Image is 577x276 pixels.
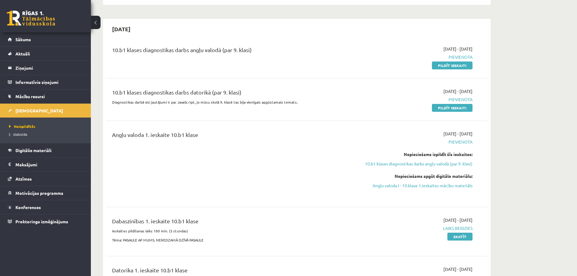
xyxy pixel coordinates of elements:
[15,94,45,99] span: Mācību resursi
[432,104,473,112] a: Pildīt ieskaiti
[8,143,83,157] a: Digitālie materiāli
[358,96,473,103] span: Pievienota
[9,131,85,137] a: Izlabotās
[443,217,473,223] span: [DATE] - [DATE]
[112,131,349,142] div: Angļu valoda 1. ieskaite 10.b1 klase
[15,158,83,171] legend: Maksājumi
[447,233,473,241] a: Skatīt
[112,228,349,234] p: Ieskaites pildīšanas laiks 180 min. (3 stundas)
[8,61,83,75] a: Ziņojumi
[15,51,30,56] span: Aktuāli
[358,54,473,60] span: Pievienota
[8,158,83,171] a: Maksājumi
[15,37,31,42] span: Sākums
[15,205,41,210] span: Konferences
[8,200,83,214] a: Konferences
[8,32,83,46] a: Sākums
[15,61,83,75] legend: Ziņojumi
[358,139,473,145] span: Pievienota
[358,173,473,179] div: Nepieciešams apgūt digitālo materiālu:
[106,22,137,36] h2: [DATE]
[112,99,349,105] p: Diagnostikas darbā visi jautājumi ir par JavaScript, jo mūsu skolā 9. klasē tas bija vienīgais ap...
[15,75,83,89] legend: Informatīvie ziņojumi
[8,214,83,228] a: Proktoringa izmēģinājums
[9,124,35,129] span: Neizpildītās
[15,190,63,196] span: Motivācijas programma
[15,148,51,153] span: Digitālie materiāli
[358,151,473,158] div: Nepieciešams izpildīt šīs ieskaites:
[358,182,473,189] a: Angļu valoda I - 10.klase 1.ieskaites mācību materiāls
[8,172,83,186] a: Atzīmes
[8,89,83,103] a: Mācību resursi
[15,176,32,181] span: Atzīmes
[432,62,473,69] a: Pildīt ieskaiti
[9,132,27,137] span: Izlabotās
[8,186,83,200] a: Motivācijas programma
[358,225,473,231] span: Laiks beidzies
[443,131,473,137] span: [DATE] - [DATE]
[8,47,83,61] a: Aktuāli
[15,108,63,113] span: [DEMOGRAPHIC_DATA]
[358,161,473,167] a: 10.b1 klases diagnostikas darbs angļu valodā (par 9. klasi)
[443,266,473,272] span: [DATE] - [DATE]
[9,124,85,129] a: Neizpildītās
[112,217,349,228] div: Dabaszinības 1. ieskaite 10.b1 klase
[8,104,83,118] a: [DEMOGRAPHIC_DATA]
[112,46,349,57] div: 10.b1 klases diagnostikas darbs angļu valodā (par 9. klasi)
[443,46,473,52] span: [DATE] - [DATE]
[7,11,55,26] a: Rīgas 1. Tālmācības vidusskola
[15,219,68,224] span: Proktoringa izmēģinājums
[443,88,473,95] span: [DATE] - [DATE]
[8,75,83,89] a: Informatīvie ziņojumi
[112,88,349,99] div: 10.b1 klases diagnostikas darbs datorikā (par 9. klasi)
[112,237,349,243] p: Tēma: PASAULE AP MUMS. NEREDZAMĀ DZĪVĀ PASAULE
